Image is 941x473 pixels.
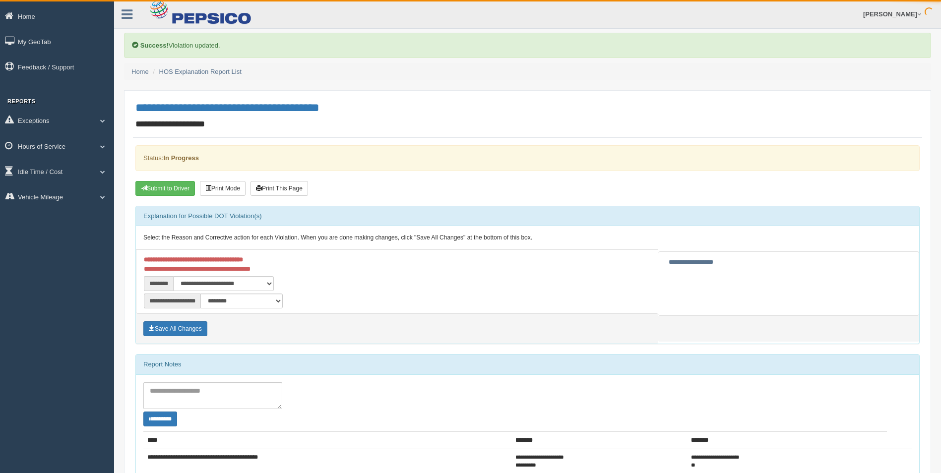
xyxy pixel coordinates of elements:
button: Change Filter Options [143,412,177,426]
a: HOS Explanation Report List [159,68,242,75]
b: Success! [140,42,169,49]
div: Status: [135,145,920,171]
div: Select the Reason and Corrective action for each Violation. When you are done making changes, cli... [136,226,919,250]
div: Report Notes [136,355,919,374]
button: Submit To Driver [135,181,195,196]
div: Violation updated. [124,33,931,58]
strong: In Progress [163,154,199,162]
a: Home [131,68,149,75]
button: Print Mode [200,181,246,196]
button: Save [143,321,207,336]
button: Print This Page [251,181,308,196]
div: Explanation for Possible DOT Violation(s) [136,206,919,226]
